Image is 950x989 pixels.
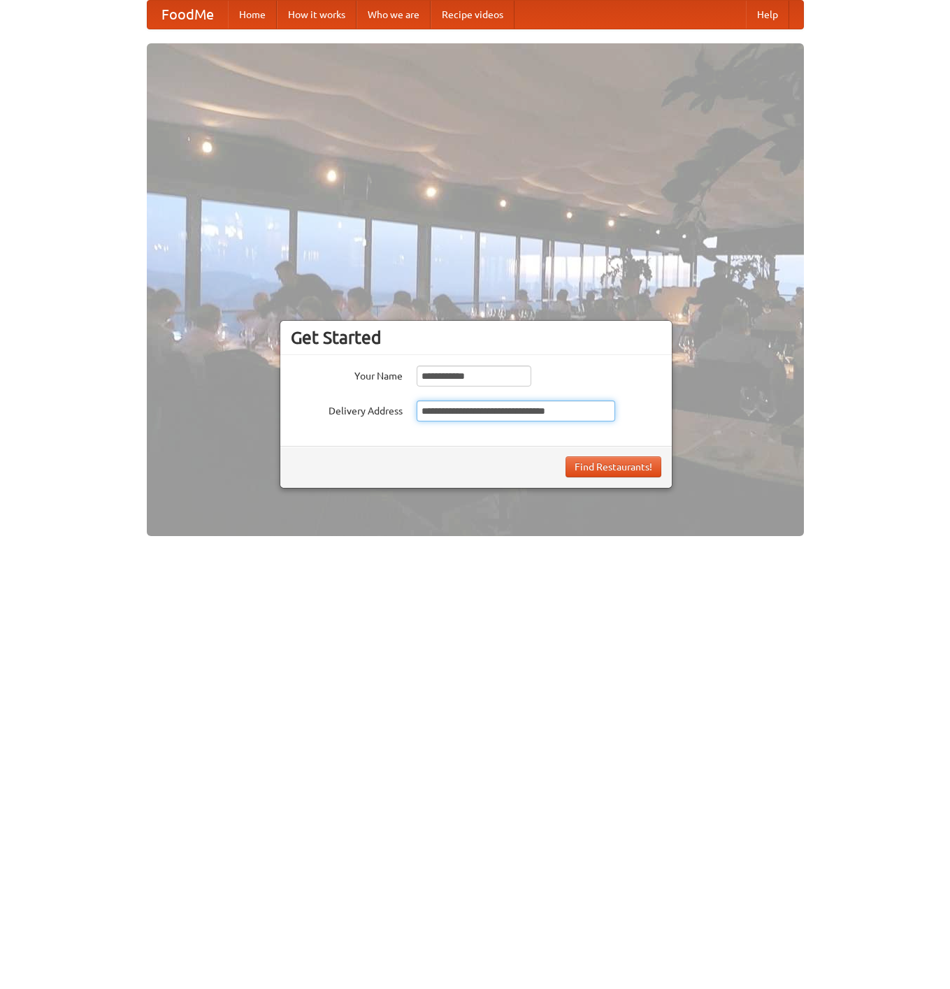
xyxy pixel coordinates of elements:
a: Recipe videos [431,1,514,29]
label: Delivery Address [291,400,403,418]
label: Your Name [291,366,403,383]
a: Help [746,1,789,29]
a: Who we are [357,1,431,29]
h3: Get Started [291,327,661,348]
a: How it works [277,1,357,29]
a: Home [228,1,277,29]
a: FoodMe [147,1,228,29]
button: Find Restaurants! [566,456,661,477]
